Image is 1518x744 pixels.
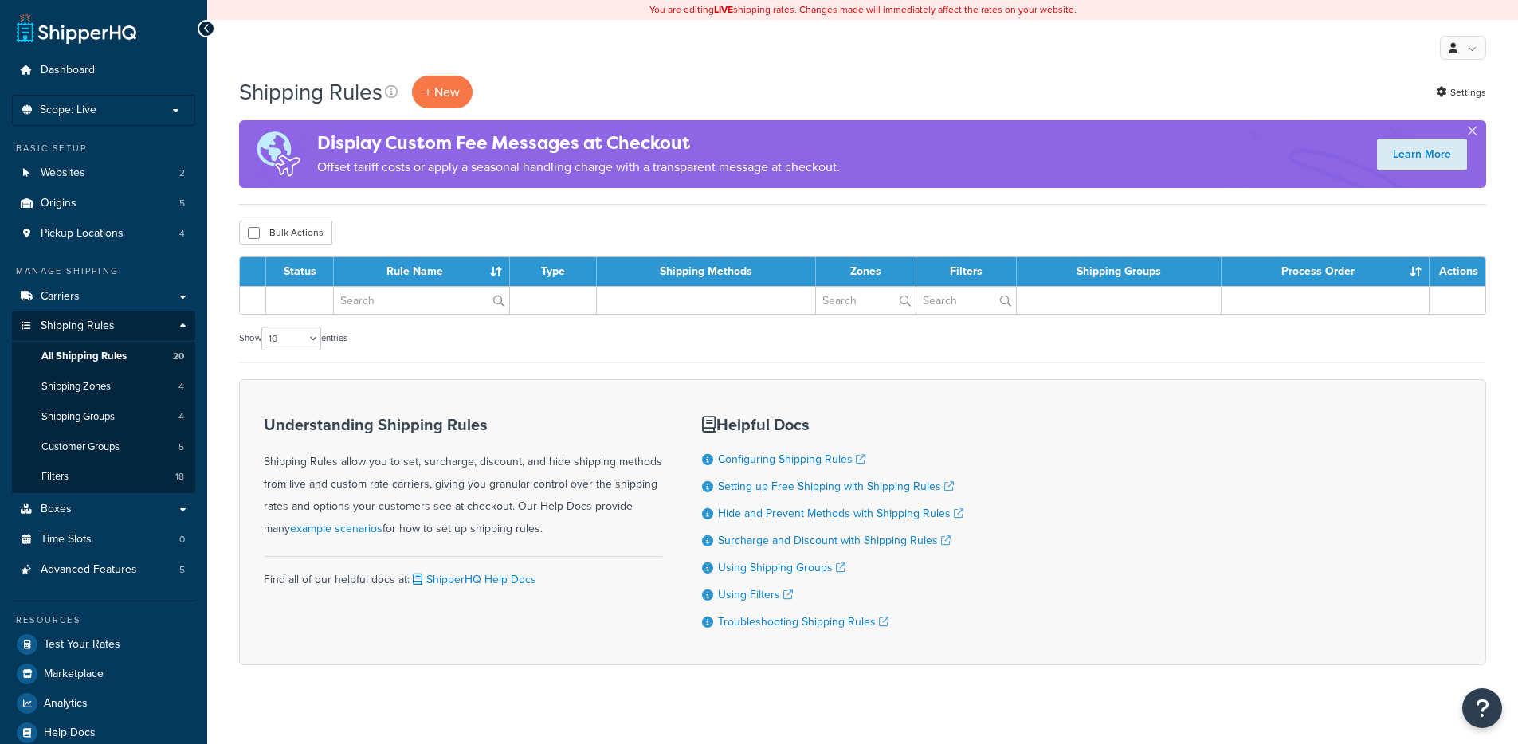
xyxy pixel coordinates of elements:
span: 4 [178,380,184,394]
p: + New [412,76,473,108]
th: Actions [1430,257,1485,286]
th: Rule Name [334,257,510,286]
th: Zones [816,257,916,286]
a: All Shipping Rules 20 [12,342,195,371]
a: Analytics [12,689,195,718]
span: All Shipping Rules [41,350,127,363]
span: 5 [179,563,185,577]
h1: Shipping Rules [239,76,382,108]
a: Surcharge and Discount with Shipping Rules [718,532,951,549]
label: Show entries [239,327,347,350]
a: ShipperHQ Help Docs [410,571,536,588]
a: Shipping Groups 4 [12,402,195,432]
th: Shipping Methods [597,257,816,286]
a: Shipping Zones 4 [12,372,195,401]
button: Open Resource Center [1462,688,1502,728]
span: 0 [179,533,185,546]
a: Websites 2 [12,159,195,188]
div: Basic Setup [12,142,195,155]
a: Pickup Locations 4 [12,219,195,249]
li: Customer Groups [12,433,195,462]
input: Search [916,287,1016,314]
a: Troubleshooting Shipping Rules [718,613,888,630]
span: Analytics [44,697,88,711]
th: Filters [916,257,1017,286]
a: Boxes [12,495,195,524]
li: Test Your Rates [12,630,195,659]
span: 2 [179,166,185,180]
span: Marketplace [44,668,104,681]
h3: Helpful Docs [702,416,963,433]
span: Help Docs [44,726,96,740]
a: Marketplace [12,660,195,688]
select: Showentries [261,327,321,350]
li: Shipping Groups [12,402,195,432]
span: Time Slots [41,533,92,546]
a: Carriers [12,282,195,311]
a: Learn More [1377,139,1467,170]
span: 4 [179,227,185,241]
span: Websites [41,166,85,180]
a: Setting up Free Shipping with Shipping Rules [718,478,954,495]
a: Dashboard [12,56,195,85]
span: Advanced Features [41,563,137,577]
th: Shipping Groups [1017,257,1222,286]
span: 5 [178,441,184,454]
li: Origins [12,189,195,218]
a: Hide and Prevent Methods with Shipping Rules [718,505,963,522]
a: Filters 18 [12,462,195,491]
span: Pickup Locations [41,227,124,241]
a: Customer Groups 5 [12,433,195,462]
span: 4 [178,410,184,424]
a: Time Slots 0 [12,525,195,554]
span: Shipping Rules [41,319,115,333]
span: Test Your Rates [44,638,120,652]
span: 18 [175,470,184,484]
th: Status [266,257,334,286]
div: Shipping Rules allow you to set, surcharge, discount, and hide shipping methods from live and cus... [264,416,662,540]
input: Search [816,287,915,314]
a: Using Shipping Groups [718,559,845,576]
li: Shipping Zones [12,372,195,401]
p: Offset tariff costs or apply a seasonal handling charge with a transparent message at checkout. [317,156,840,178]
span: Filters [41,470,69,484]
div: Resources [12,613,195,627]
span: 5 [179,197,185,210]
input: Search [334,287,509,314]
span: Scope: Live [40,104,96,117]
li: Advanced Features [12,555,195,585]
a: example scenarios [290,520,382,537]
li: Websites [12,159,195,188]
li: Pickup Locations [12,219,195,249]
h3: Understanding Shipping Rules [264,416,662,433]
th: Type [510,257,597,286]
span: Origins [41,197,76,210]
div: Find all of our helpful docs at: [264,556,662,591]
li: Filters [12,462,195,491]
a: Origins 5 [12,189,195,218]
a: Configuring Shipping Rules [718,451,865,468]
span: Shipping Zones [41,380,111,394]
th: Process Order [1222,257,1430,286]
a: Settings [1436,81,1486,104]
button: Bulk Actions [239,221,332,245]
span: Boxes [41,503,72,516]
a: Shipping Rules [12,311,195,341]
a: ShipperHQ Home [17,12,136,44]
h4: Display Custom Fee Messages at Checkout [317,130,840,156]
span: Customer Groups [41,441,120,454]
a: Advanced Features 5 [12,555,195,585]
li: Time Slots [12,525,195,554]
b: LIVE [714,2,733,17]
span: 20 [173,350,184,363]
a: Using Filters [718,586,793,603]
li: All Shipping Rules [12,342,195,371]
span: Carriers [41,290,80,303]
img: duties-banner-06bc72dcb5fe05cb3f9472aba00be2ae8eb53ab6f0d8bb03d382ba314ac3c341.png [239,120,317,188]
span: Dashboard [41,64,95,77]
